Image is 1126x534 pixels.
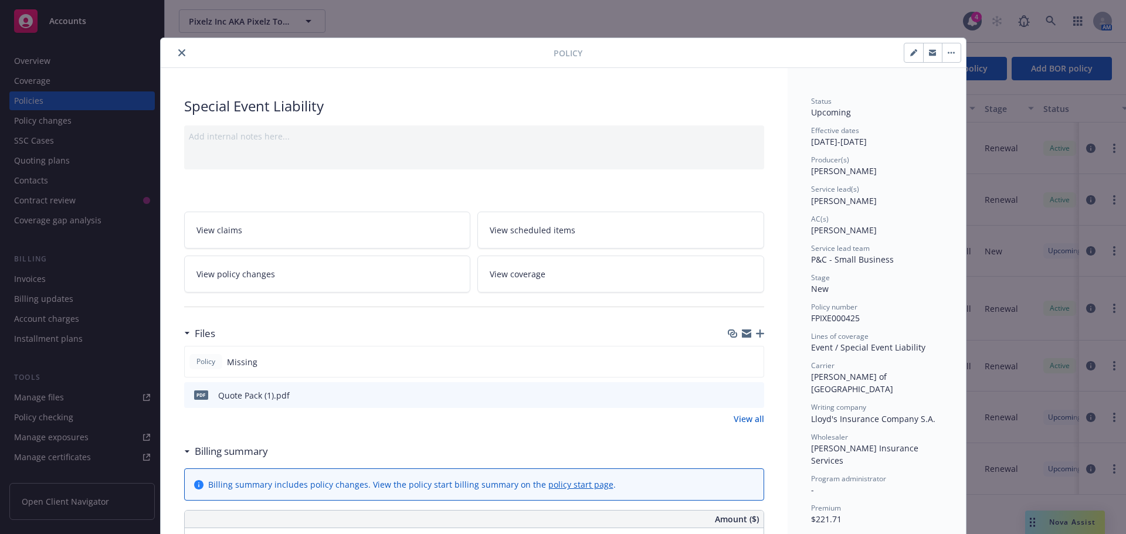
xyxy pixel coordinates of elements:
[811,484,814,495] span: -
[811,273,830,283] span: Stage
[227,356,257,368] span: Missing
[811,155,849,165] span: Producer(s)
[490,268,545,280] span: View coverage
[811,125,859,135] span: Effective dates
[811,165,877,176] span: [PERSON_NAME]
[811,371,893,394] span: [PERSON_NAME] of [GEOGRAPHIC_DATA]
[811,513,842,525] span: $221.71
[811,225,877,236] span: [PERSON_NAME]
[184,256,471,292] a: View policy changes
[811,341,942,353] div: Event / Special Event Liability
[477,256,764,292] a: View coverage
[811,254,894,265] span: P&C - Small Business
[554,47,582,59] span: Policy
[196,224,242,236] span: View claims
[218,389,290,402] div: Quote Pack (1).pdf
[548,479,613,490] a: policy start page
[811,283,829,294] span: New
[811,331,869,341] span: Lines of coverage
[811,443,921,466] span: [PERSON_NAME] Insurance Services
[811,214,829,224] span: AC(s)
[811,107,851,118] span: Upcoming
[811,302,857,312] span: Policy number
[811,402,866,412] span: Writing company
[195,444,268,459] h3: Billing summary
[811,503,841,513] span: Premium
[184,326,215,341] div: Files
[208,478,616,491] div: Billing summary includes policy changes. View the policy start billing summary on the .
[749,389,759,402] button: preview file
[175,46,189,60] button: close
[195,326,215,341] h3: Files
[184,212,471,249] a: View claims
[811,125,942,148] div: [DATE] - [DATE]
[490,224,575,236] span: View scheduled items
[811,184,859,194] span: Service lead(s)
[715,513,759,525] span: Amount ($)
[730,389,740,402] button: download file
[811,195,877,206] span: [PERSON_NAME]
[194,390,208,399] span: pdf
[196,268,275,280] span: View policy changes
[811,243,870,253] span: Service lead team
[811,474,886,484] span: Program administrator
[184,444,268,459] div: Billing summary
[184,96,764,116] div: Special Event Liability
[811,360,835,370] span: Carrier
[189,130,759,142] div: Add internal notes here...
[811,432,848,442] span: Wholesaler
[194,356,218,367] span: Policy
[811,96,832,106] span: Status
[811,312,860,324] span: FPIXE000425
[811,413,935,424] span: Lloyd's Insurance Company S.A.
[734,413,764,425] a: View all
[477,212,764,249] a: View scheduled items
